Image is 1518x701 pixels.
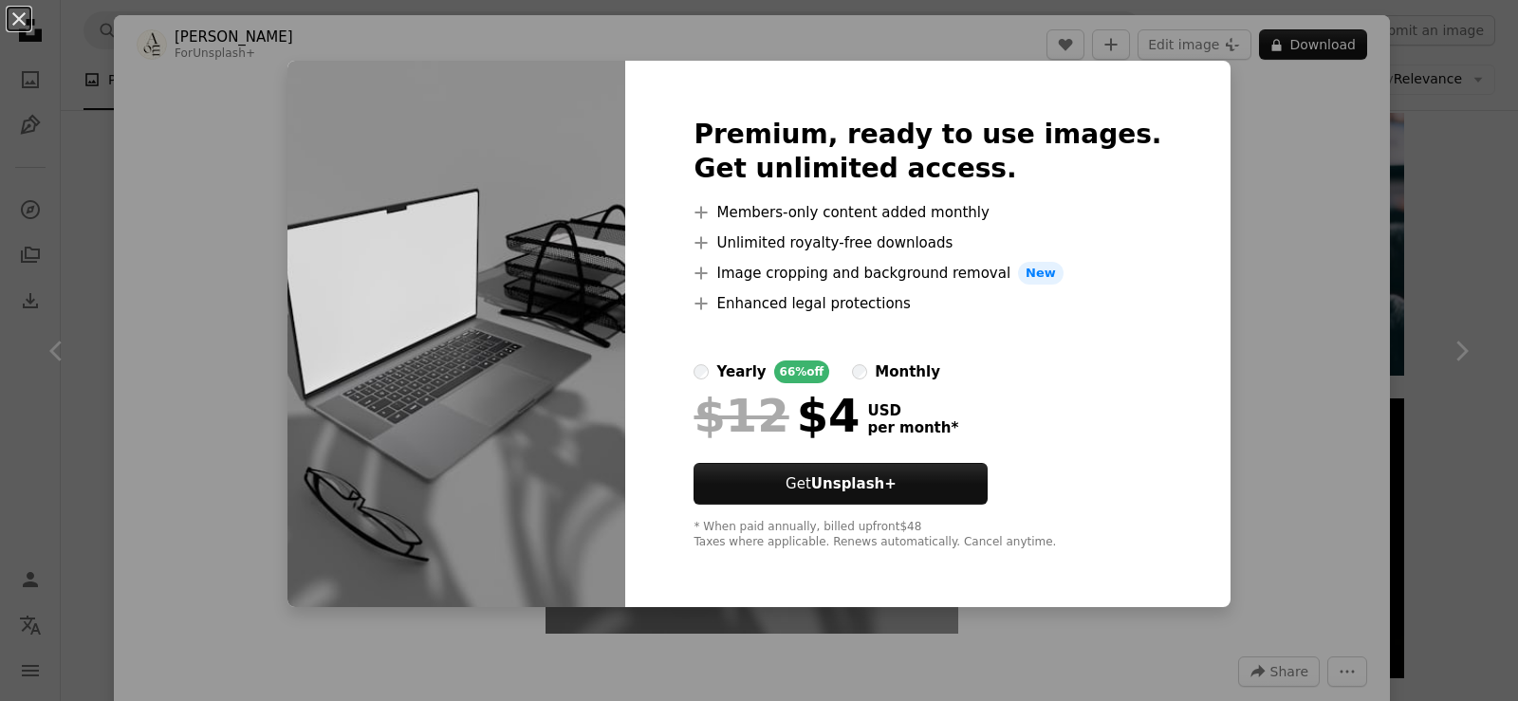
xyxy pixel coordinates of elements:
li: Image cropping and background removal [694,262,1161,285]
div: monthly [875,360,940,383]
h2: Premium, ready to use images. Get unlimited access. [694,118,1161,186]
div: 66% off [774,360,830,383]
span: $12 [694,391,788,440]
img: premium_photo-1681702156223-ea59bfbf1065 [287,61,625,607]
span: per month * [867,419,958,436]
div: $4 [694,391,860,440]
li: Unlimited royalty-free downloads [694,231,1161,254]
div: yearly [716,360,766,383]
input: yearly66%off [694,364,709,379]
li: Enhanced legal protections [694,292,1161,315]
input: monthly [852,364,867,379]
span: New [1018,262,1064,285]
span: USD [867,402,958,419]
button: GetUnsplash+ [694,463,988,505]
li: Members-only content added monthly [694,201,1161,224]
strong: Unsplash+ [811,475,897,492]
div: * When paid annually, billed upfront $48 Taxes where applicable. Renews automatically. Cancel any... [694,520,1161,550]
